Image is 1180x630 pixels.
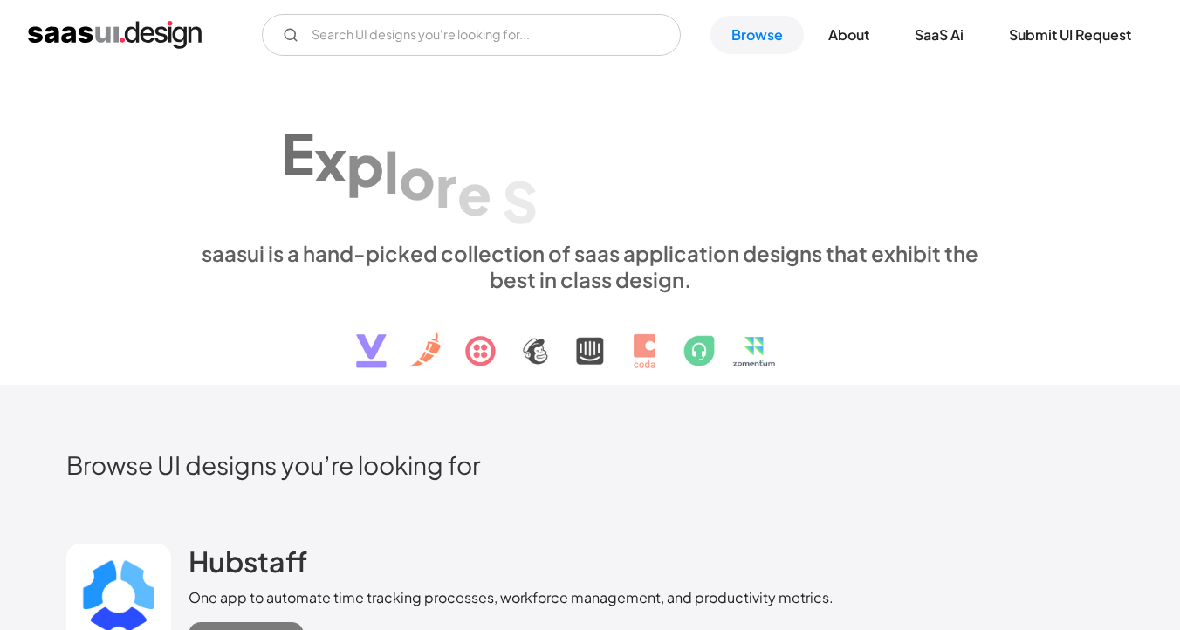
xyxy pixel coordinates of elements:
form: Email Form [262,14,681,56]
h2: Browse UI designs you’re looking for [66,449,1114,480]
div: saasui is a hand-picked collection of saas application designs that exhibit the best in class des... [189,240,991,292]
div: r [436,152,457,219]
div: l [384,138,399,205]
a: home [28,21,202,49]
div: e [457,160,491,227]
a: SaaS Ai [894,16,984,54]
img: text, icon, saas logo [326,292,854,383]
a: About [807,16,890,54]
a: Hubstaff [189,544,307,587]
div: o [399,145,436,212]
a: Browse [710,16,804,54]
div: S [502,168,538,235]
h1: Explore SaaS UI design patterns & interactions. [189,88,991,223]
div: x [314,126,346,193]
div: p [346,132,384,199]
a: Submit UI Request [988,16,1152,54]
div: E [281,120,314,188]
div: One app to automate time tracking processes, workforce management, and productivity metrics. [189,587,834,608]
h2: Hubstaff [189,544,307,579]
input: Search UI designs you're looking for... [262,14,681,56]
